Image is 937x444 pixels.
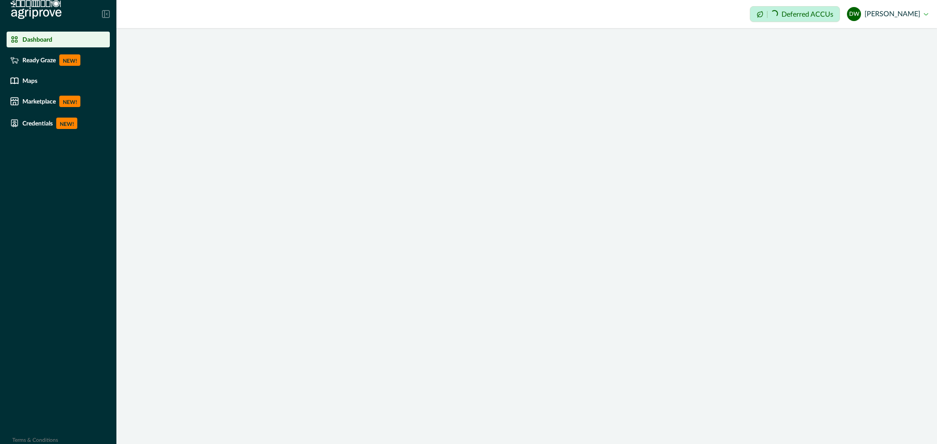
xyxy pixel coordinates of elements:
[22,77,37,84] p: Maps
[22,57,56,64] p: Ready Graze
[7,32,110,47] a: Dashboard
[22,120,53,127] p: Credentials
[7,92,110,111] a: MarketplaceNEW!
[781,11,833,18] p: Deferred ACCUs
[7,51,110,69] a: Ready GrazeNEW!
[847,4,928,25] button: daniel wortmann[PERSON_NAME]
[7,114,110,132] a: CredentialsNEW!
[59,96,80,107] p: NEW!
[22,98,56,105] p: Marketplace
[56,118,77,129] p: NEW!
[7,73,110,89] a: Maps
[59,54,80,66] p: NEW!
[22,36,52,43] p: Dashboard
[12,437,58,443] a: Terms & Conditions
